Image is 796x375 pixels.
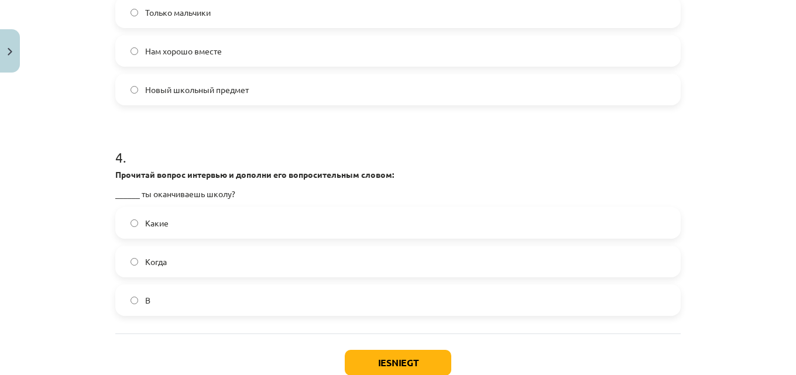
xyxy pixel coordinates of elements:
span: Новый школьный предмет [145,84,249,96]
strong: Прочитай вопрос интервью и дополни его вопросительным словом: [115,169,394,180]
input: Новый школьный предмет [131,86,138,94]
input: Только мальчики [131,9,138,16]
h1: 4 . [115,129,681,165]
img: icon-close-lesson-0947bae3869378f0d4975bcd49f059093ad1ed9edebbc8119c70593378902aed.svg [8,48,12,56]
span: Только мальчики [145,6,211,19]
p: ______ ты оканчиваешь школу? [115,188,681,200]
input: Какие [131,219,138,227]
span: Когда [145,256,167,268]
span: Нам хорошо вместе [145,45,222,57]
input: В [131,297,138,304]
span: Какие [145,217,169,229]
input: Когда [131,258,138,266]
span: В [145,294,150,307]
input: Нам хорошо вместе [131,47,138,55]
